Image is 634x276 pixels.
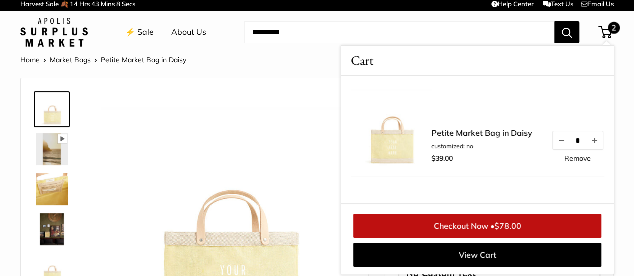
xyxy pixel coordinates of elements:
[564,155,591,162] a: Remove
[125,25,154,40] a: ⚡️ Sale
[353,214,601,238] a: Checkout Now •$78.00
[50,55,91,64] a: Market Bags
[554,21,579,43] button: Search
[586,131,603,149] button: Increase quantity by 1
[431,154,453,163] span: $39.00
[34,211,70,247] a: Petite Market Bag in Daisy
[20,18,88,47] img: Apolis: Surplus Market
[34,131,70,167] a: Petite Market Bag in Daisy
[351,51,373,70] span: Cart
[171,25,206,40] a: About Us
[244,21,554,43] input: Search...
[431,142,532,151] li: customized: no
[585,267,593,275] span: $5
[36,133,68,165] img: Petite Market Bag in Daisy
[20,55,40,64] a: Home
[494,221,521,231] span: $78.00
[570,136,586,145] input: Quantity
[101,55,186,64] span: Petite Market Bag in Daisy
[353,243,601,267] a: View Cart
[431,127,532,139] a: Petite Market Bag in Daisy
[553,131,570,149] button: Decrease quantity by 1
[36,213,68,245] img: Petite Market Bag in Daisy
[36,93,68,125] img: Petite Market Bag in Daisy
[36,173,68,205] img: Petite Market Bag in Daisy
[599,26,612,38] a: 2
[34,171,70,207] a: Petite Market Bag in Daisy
[608,22,620,34] span: 2
[20,53,186,66] nav: Breadcrumb
[34,91,70,127] a: Petite Market Bag in Daisy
